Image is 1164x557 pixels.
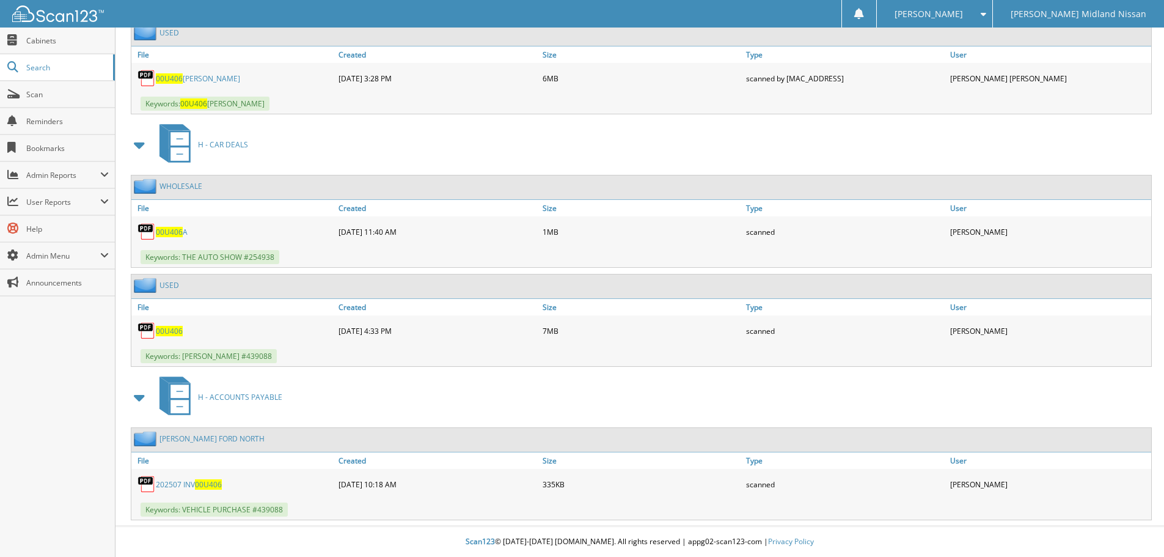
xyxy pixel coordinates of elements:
img: scan123-logo-white.svg [12,6,104,22]
span: Keywords: [PERSON_NAME] [141,97,269,111]
span: User Reports [26,197,100,207]
span: Announcements [26,278,109,288]
a: H - ACCOUNTS PAYABLE [152,373,282,421]
a: User [947,452,1151,469]
img: PDF.png [137,69,156,87]
div: [DATE] 11:40 AM [335,219,540,244]
span: Cabinets [26,35,109,46]
div: [DATE] 10:18 AM [335,472,540,496]
a: WHOLESALE [159,181,202,191]
a: User [947,299,1151,315]
a: File [131,46,335,63]
a: File [131,299,335,315]
div: [PERSON_NAME] [947,219,1151,244]
a: Created [335,200,540,216]
div: © [DATE]-[DATE] [DOMAIN_NAME]. All rights reserved | appg02-scan123-com | [115,527,1164,557]
img: folder2.png [134,179,159,194]
span: Keywords: VEHICLE PURCHASE #439088 [141,503,288,517]
a: 00U406 [156,326,183,336]
a: 00U406A [156,227,188,237]
a: 00U406[PERSON_NAME] [156,73,240,84]
span: Admin Menu [26,251,100,261]
span: Help [26,224,109,234]
span: [PERSON_NAME] [895,10,963,18]
div: scanned [743,219,947,244]
img: folder2.png [134,25,159,40]
a: H - CAR DEALS [152,120,248,169]
div: [DATE] 4:33 PM [335,319,540,343]
a: File [131,452,335,469]
div: [DATE] 3:28 PM [335,66,540,90]
a: Created [335,46,540,63]
span: Reminders [26,116,109,127]
a: Privacy Policy [768,536,814,547]
a: Created [335,452,540,469]
a: USED [159,280,179,290]
img: folder2.png [134,278,159,293]
div: [PERSON_NAME] [PERSON_NAME] [947,66,1151,90]
span: Scan123 [466,536,495,547]
span: Admin Reports [26,170,100,180]
img: folder2.png [134,431,159,446]
div: 6MB [540,66,744,90]
div: 335KB [540,472,744,496]
img: PDF.png [137,223,156,241]
a: Size [540,46,744,63]
a: Type [743,46,947,63]
div: scanned [743,472,947,496]
a: 202507 INV00U406 [156,479,222,490]
span: Scan [26,89,109,100]
a: Type [743,452,947,469]
img: PDF.png [137,475,156,493]
img: PDF.png [137,322,156,340]
a: USED [159,28,179,38]
span: 00U406 [156,73,183,84]
span: Keywords: THE AUTO SHOW #254938 [141,250,279,264]
span: H - ACCOUNTS PAYABLE [198,392,282,402]
div: 7MB [540,319,744,343]
div: scanned [743,319,947,343]
span: Keywords: [PERSON_NAME] #439088 [141,349,277,363]
a: Created [335,299,540,315]
a: Type [743,299,947,315]
span: 00U406 [180,98,207,109]
iframe: Chat Widget [1103,498,1164,557]
span: [PERSON_NAME] Midland Nissan [1011,10,1146,18]
a: Size [540,299,744,315]
div: scanned by [MAC_ADDRESS] [743,66,947,90]
span: 00U406 [195,479,222,490]
span: Bookmarks [26,143,109,153]
a: User [947,200,1151,216]
span: H - CAR DEALS [198,139,248,150]
a: User [947,46,1151,63]
a: Size [540,452,744,469]
a: [PERSON_NAME] FORD NORTH [159,433,265,444]
div: [PERSON_NAME] [947,472,1151,496]
span: Search [26,62,107,73]
a: File [131,200,335,216]
div: 1MB [540,219,744,244]
div: [PERSON_NAME] [947,319,1151,343]
span: 00U406 [156,227,183,237]
a: Size [540,200,744,216]
a: Type [743,200,947,216]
